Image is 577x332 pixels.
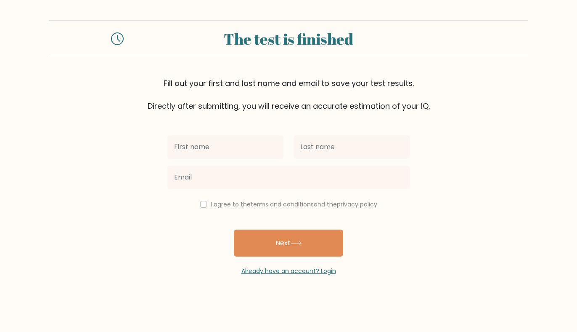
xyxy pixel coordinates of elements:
a: terms and conditions [251,200,314,209]
a: Already have an account? Login [241,267,336,275]
div: Fill out your first and last name and email to save your test results. Directly after submitting,... [49,78,528,112]
input: Last name [294,135,410,159]
label: I agree to the and the [211,200,377,209]
a: privacy policy [337,200,377,209]
div: The test is finished [134,27,443,50]
input: First name [167,135,283,159]
input: Email [167,166,410,189]
button: Next [234,230,343,257]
